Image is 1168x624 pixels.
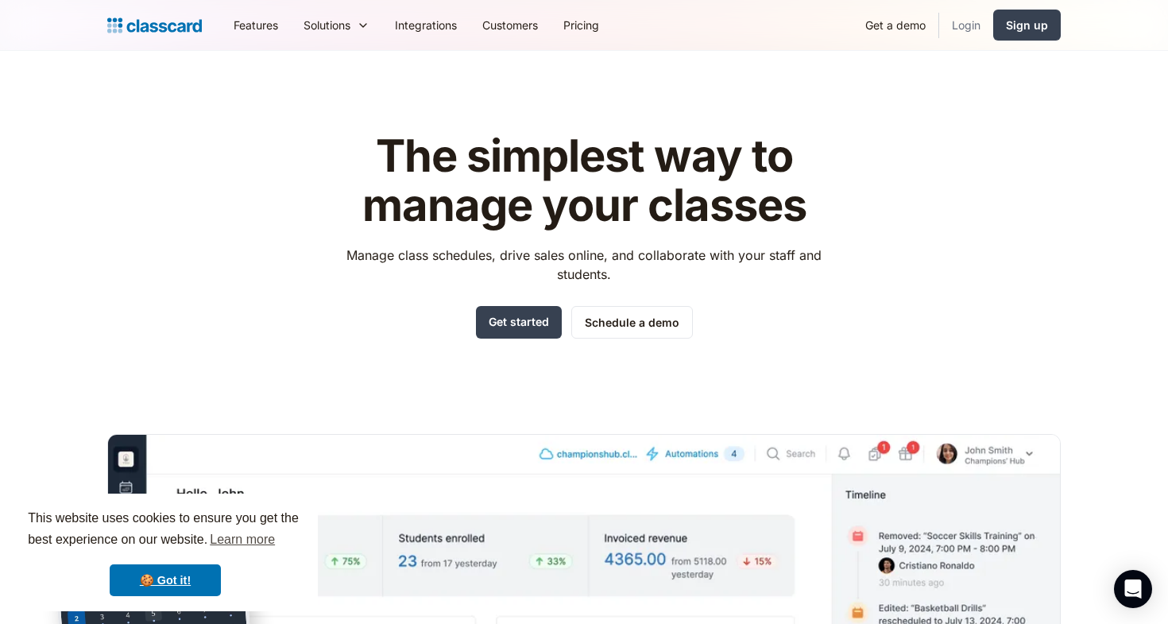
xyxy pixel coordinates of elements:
div: Open Intercom Messenger [1114,570,1152,608]
a: Login [939,7,993,43]
a: Integrations [382,7,470,43]
a: dismiss cookie message [110,564,221,596]
div: Solutions [304,17,350,33]
span: This website uses cookies to ensure you get the best experience on our website. [28,509,303,552]
h1: The simplest way to manage your classes [332,132,837,230]
a: Customers [470,7,551,43]
a: Sign up [993,10,1061,41]
a: Logo [107,14,202,37]
div: cookieconsent [13,494,318,611]
a: Schedule a demo [571,306,693,339]
p: Manage class schedules, drive sales online, and collaborate with your staff and students. [332,246,837,284]
a: Get started [476,306,562,339]
div: Solutions [291,7,382,43]
a: learn more about cookies [207,528,277,552]
a: Pricing [551,7,612,43]
a: Get a demo [853,7,938,43]
a: Features [221,7,291,43]
div: Sign up [1006,17,1048,33]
